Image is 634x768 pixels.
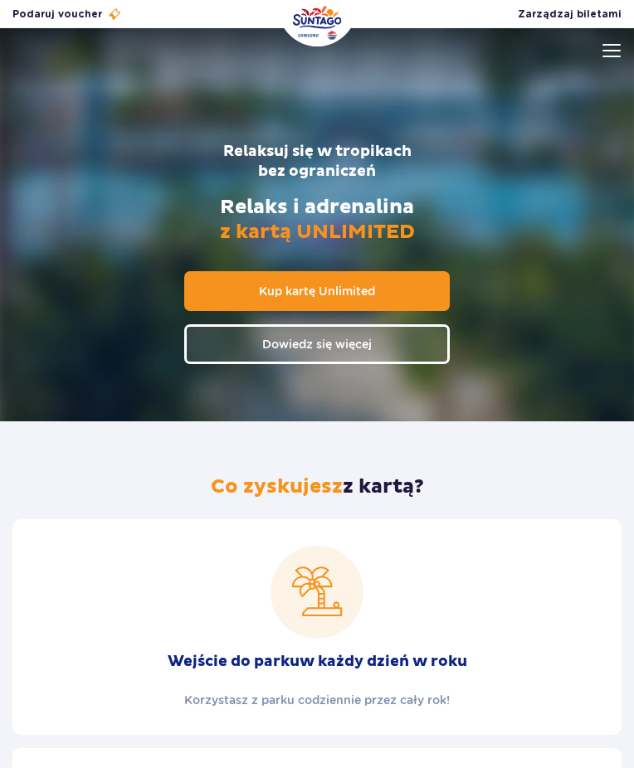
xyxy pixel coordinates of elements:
a: Zarządzaj biletami [518,7,622,22]
h2: z kartą? [12,474,622,499]
img: Open menu [602,44,621,57]
span: Kup kartę Unlimited [259,285,375,297]
span: Dowiedz się więcej [262,338,372,350]
a: Podaruj voucher [12,7,122,22]
p: Korzystasz z parku codziennie przez cały rok! [184,692,450,708]
h2: Wejście do parku w każdy dzień w roku [168,652,467,672]
a: Dowiedz się więcej [184,324,450,364]
a: Kup kartę Unlimited [184,271,450,311]
span: Podaruj voucher [12,7,102,22]
h2: Relaks i adrenalina [220,195,415,245]
span: z kartą UNLIMITED [220,220,415,245]
span: Co zyskujesz [211,474,343,499]
h1: Relaksuj się w tropikach bez ograniczeń [198,142,437,182]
